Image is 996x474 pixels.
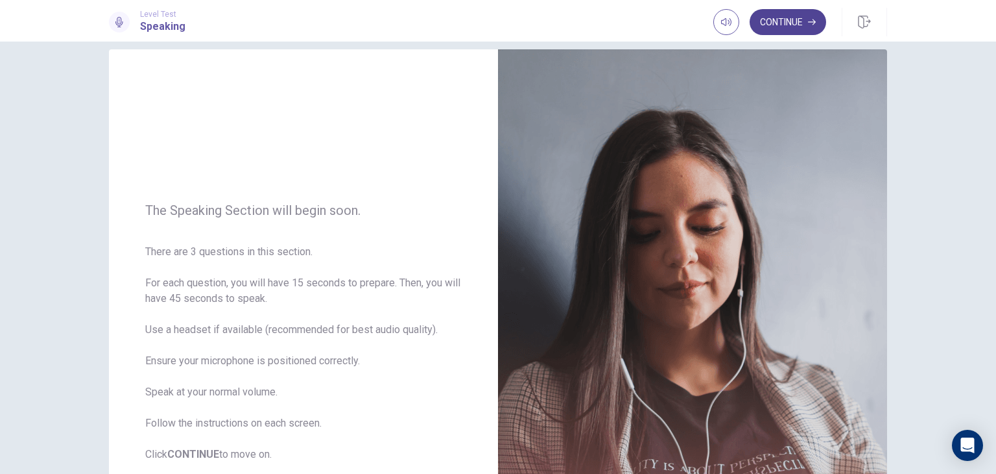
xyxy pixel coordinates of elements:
[750,9,826,35] button: Continue
[167,448,219,460] b: CONTINUE
[140,10,185,19] span: Level Test
[140,19,185,34] h1: Speaking
[145,244,462,462] span: There are 3 questions in this section. For each question, you will have 15 seconds to prepare. Th...
[145,203,462,218] span: The Speaking Section will begin soon.
[952,430,983,461] div: Open Intercom Messenger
